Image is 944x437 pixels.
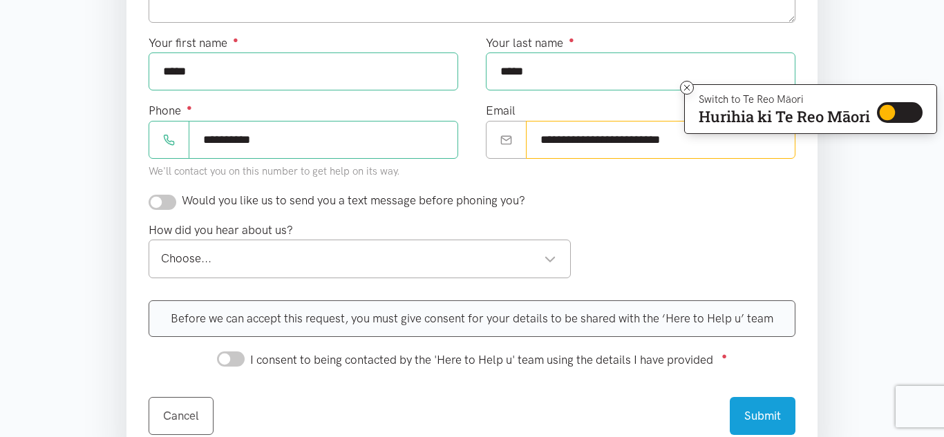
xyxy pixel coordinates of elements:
sup: ● [721,351,727,361]
label: Phone [149,101,192,120]
label: Your first name [149,34,238,52]
div: Before we can accept this request, you must give consent for your details to be shared with the ‘... [149,300,795,337]
span: I consent to being contacted by the 'Here to Help u' team using the details I have provided [250,353,713,367]
label: Email [486,101,516,120]
input: Phone number [189,121,458,159]
button: Submit [730,397,795,435]
label: How did you hear about us? [149,221,293,240]
label: Your last name [486,34,574,52]
small: We'll contact you on this number to get help on its way. [149,165,400,177]
div: Choose... [161,249,556,268]
p: Switch to Te Reo Māori [699,95,870,104]
sup: ● [187,102,192,113]
input: Email [526,121,795,159]
p: Hurihia ki Te Reo Māori [699,110,870,123]
a: Cancel [149,397,214,435]
sup: ● [569,35,574,45]
span: Would you like us to send you a text message before phoning you? [182,193,525,207]
sup: ● [233,35,238,45]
